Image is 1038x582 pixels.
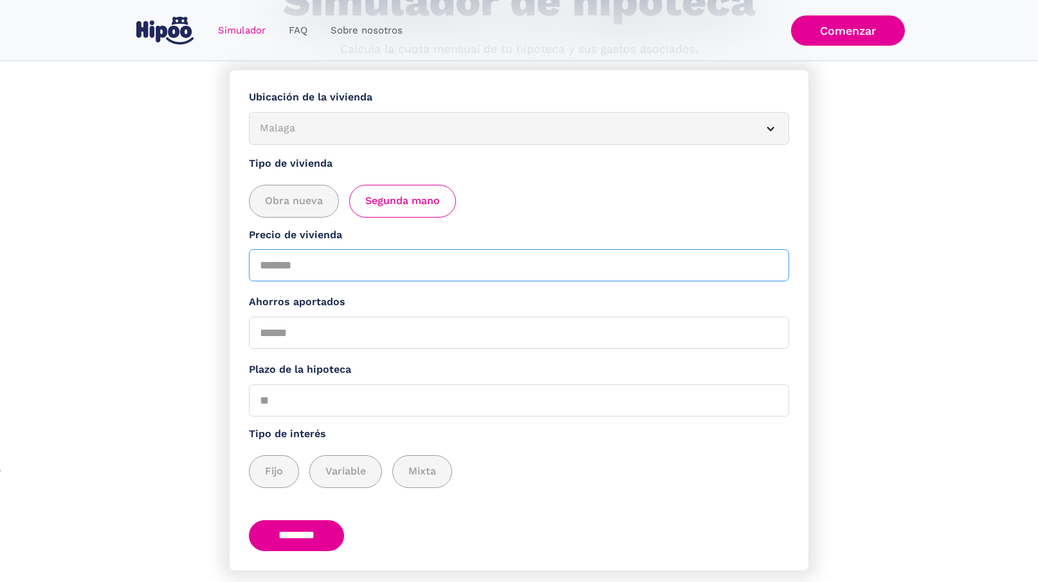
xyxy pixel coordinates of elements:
a: home [133,12,196,50]
a: Sobre nosotros [319,18,414,43]
label: Plazo de la hipoteca [249,362,789,378]
label: Tipo de interés [249,426,789,442]
span: Segunda mano [365,193,440,209]
form: Simulador Form [230,70,808,570]
a: Simulador [206,18,277,43]
label: Tipo de vivienda [249,156,789,172]
label: Ahorros aportados [249,294,789,310]
div: add_description_here [249,455,789,488]
a: FAQ [277,18,319,43]
div: Malaga [260,120,747,136]
div: add_description_here [249,185,789,218]
article: Malaga [249,112,789,145]
a: Comenzar [791,15,905,46]
span: Fijo [265,464,283,480]
label: Ubicación de la vivienda [249,89,789,106]
span: Obra nueva [265,193,323,209]
span: Mixta [408,464,436,480]
span: Variable [325,464,366,480]
label: Precio de vivienda [249,227,789,243]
